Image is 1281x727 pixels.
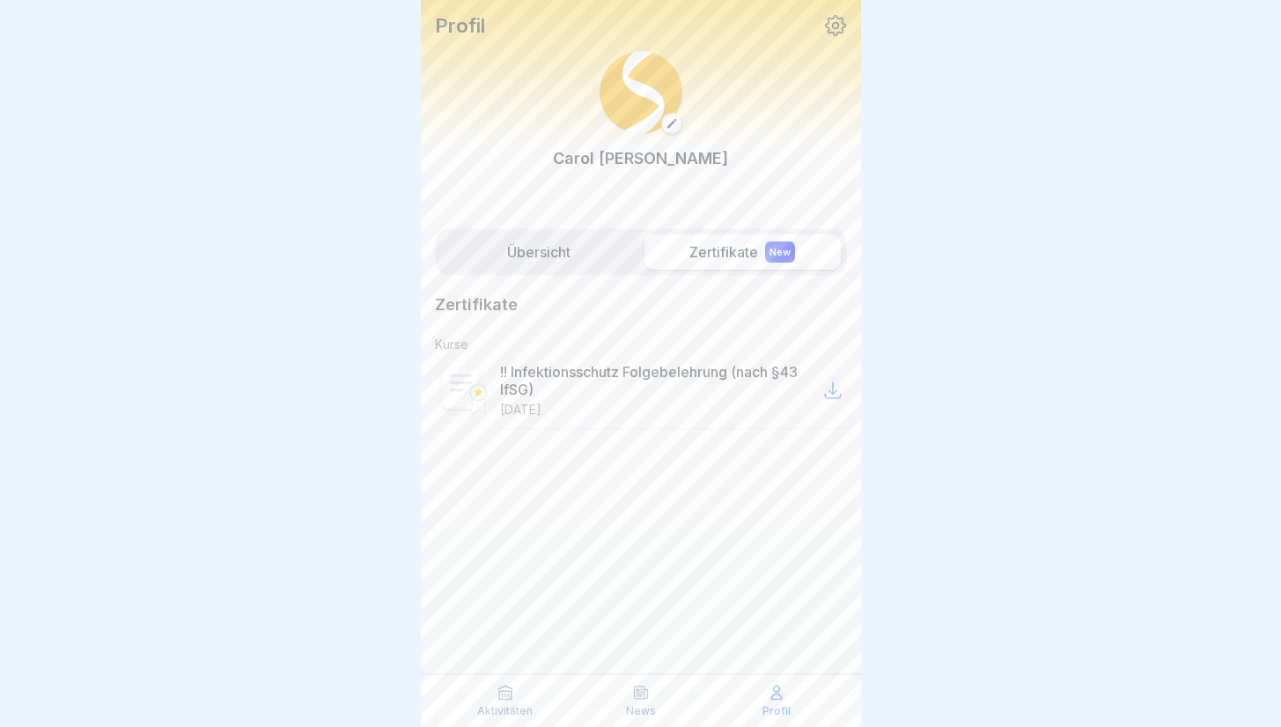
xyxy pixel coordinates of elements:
p: Carol [PERSON_NAME] [553,146,728,170]
p: Zertifikate [435,294,518,315]
p: Kurse [435,337,847,352]
img: nwwaxdipndqi2em8zt3fdwml.png [600,51,682,134]
p: !! Infektionsschutz Folgebelehrung (nach §43 IfSG) [500,363,819,398]
p: Profil [435,14,485,37]
label: Übersicht [441,234,637,270]
p: [DATE] [500,402,541,418]
p: News [626,705,656,717]
label: Zertifikate [644,234,841,270]
p: Profil [762,705,791,717]
p: Aktivitäten [477,705,533,717]
div: New [765,241,795,263]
